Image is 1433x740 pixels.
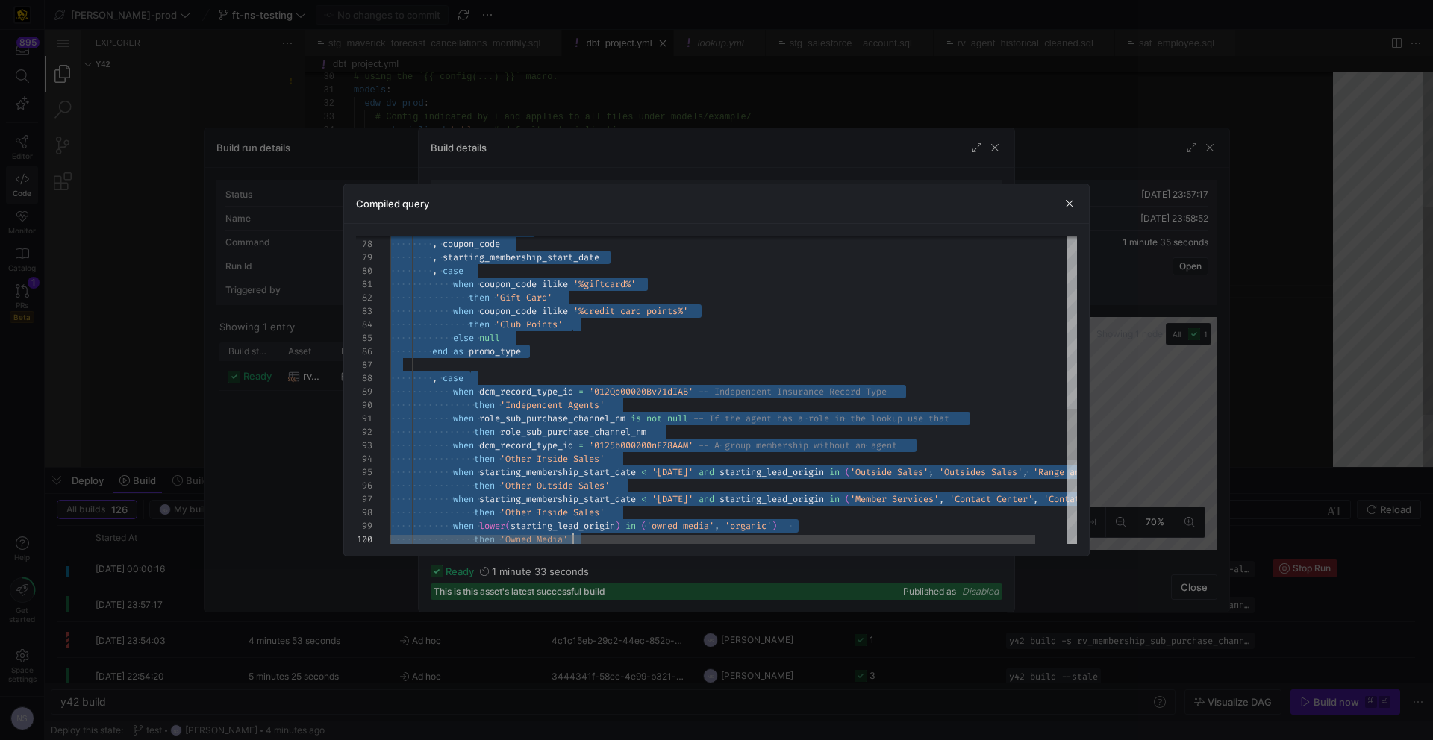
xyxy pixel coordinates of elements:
div: 92 [356,425,372,439]
span: 'Outsides Sales' [939,466,1023,478]
ul: Tab actions [496,6,516,21]
span: [ [384,270,390,280]
div: 57 [273,403,290,416]
a: Views and More Actions... [234,5,251,22]
span: starting_membership_start_date [479,466,636,478]
span: +tags [352,377,379,388]
span: ] [438,297,443,307]
div: 100 [356,533,372,546]
span: # -------------------- DELTA DEFENSE VAULT ------- [331,391,599,401]
div: 31 [273,54,290,67]
span: '012Qo00000Bv71dIAB' [589,386,693,398]
div: / • Unable to resolve workspace folder [45,43,260,59]
span: ] [433,216,438,227]
div: 46 [273,255,290,269]
ul: Tab actions [1049,6,1070,21]
div: 40 [273,175,290,188]
a: stg_salesforce__account.sql [745,7,867,19]
span: -- If the agent has a role in the lookup use that [693,413,949,424]
span: models [309,55,341,66]
span: ( [845,466,850,478]
span: ] [454,270,459,280]
span: [ [384,243,390,254]
span: : [400,95,405,106]
div: 99 [356,519,372,533]
span: then [474,426,495,438]
span: starting_membership_start_date [443,251,599,263]
span: as [453,345,463,357]
span: '%giftcard%' [573,278,636,290]
span: , [432,372,437,384]
span: , [406,418,411,428]
span: : [368,122,373,133]
span: nder models/example/ [599,82,707,92]
div: 42 [273,201,290,215]
span: null [667,413,688,424]
div: Files Explorer [36,43,260,634]
div: 89 [356,385,372,398]
span: 'it_trainingplatform' [390,377,502,388]
span: : [433,283,438,294]
span: when [453,413,474,424]
span: else [453,332,474,344]
a: sat_employee.sql [1094,7,1170,19]
div: 36 [273,121,290,134]
div: 83 [356,304,372,318]
span: when [453,520,474,532]
span: # using the `{{ config(...) }}` macro. [309,42,513,52]
div: 44 [273,228,290,242]
span: in [625,520,636,532]
span: null [479,332,500,344]
div: 97 [356,492,372,506]
span: zuora [341,310,368,321]
span: 'Other Inside Sales' [500,507,605,518]
span: ) [772,520,777,532]
span: case [443,265,463,277]
span: ilike [542,305,568,317]
span: , [939,493,944,505]
a: More Actions... [1363,5,1379,22]
span: then [474,507,495,518]
a: rv_agent_historical_cleaned.sql [913,7,1049,19]
span: +materialized [331,95,401,106]
span: # default materialization [449,95,583,106]
span: table [406,95,433,106]
div: dbt_project.yml [260,43,1388,667]
div: 88 [356,371,372,385]
ul: Tab actions [608,6,628,21]
li: Close (⌘W) [499,6,513,21]
span: ] [502,377,508,388]
div: 56 [273,389,290,403]
div: 55 [273,376,290,389]
span: 'Gift Card' [495,292,552,304]
span: agent [341,431,368,442]
span: 'Other Outside Sales' [500,480,610,492]
div: 37 [273,134,290,148]
span: , [432,251,437,263]
li: Close (⌘W) [1052,6,1067,21]
a: dbt_project.yml [541,7,607,19]
span: role_sub_purchase_channel_nm [500,426,646,438]
li: Close (⌘W) [1173,6,1187,21]
span: 'organic' [725,520,772,532]
ul: Tab actions [1170,6,1190,21]
div: 78 [356,237,372,251]
li: Split Editor Right (⌘\) [⌥] Split Editor Down [1343,5,1360,22]
span: , [1033,493,1038,505]
span: 'Contact Center' [949,493,1033,505]
div: 51 [273,322,290,336]
span: staging [331,122,368,133]
span: starting_membership_start_date [479,493,636,505]
span: ] [492,243,497,254]
span: then [474,453,495,465]
div: 52 [273,336,290,349]
span: salesforce [341,257,395,267]
span: [ [384,324,390,334]
span: 'Club Points' [495,319,563,330]
span: events_api [341,337,395,348]
span: : [433,230,438,240]
div: 58 [273,416,290,430]
span: : [395,337,400,348]
span: 'Contat Center' [1043,493,1122,505]
div: 53 [273,349,290,363]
